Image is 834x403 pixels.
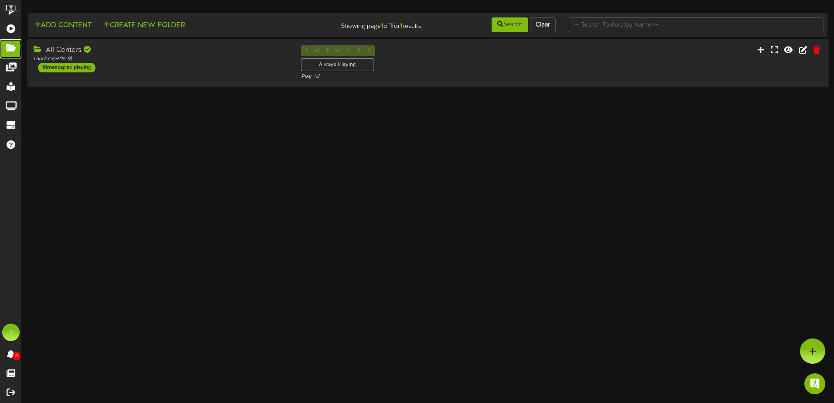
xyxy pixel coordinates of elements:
[34,45,287,55] div: All Centers
[301,73,555,81] div: Play All
[530,17,556,32] button: Clear
[34,55,287,63] div: Landscape ( 16:9 )
[390,22,392,30] strong: 1
[38,63,95,72] div: 18 messages playing
[101,20,188,31] button: Create New Folder
[32,20,94,31] button: Add Content
[301,58,374,71] div: Always Playing
[381,22,383,30] strong: 1
[804,373,825,394] div: Open Intercom Messenger
[569,17,824,32] input: -- Search Folders by Name --
[492,17,528,32] button: Search
[13,352,21,360] span: 0
[2,324,20,341] div: TF
[400,22,403,30] strong: 1
[294,17,428,31] div: Showing page of for results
